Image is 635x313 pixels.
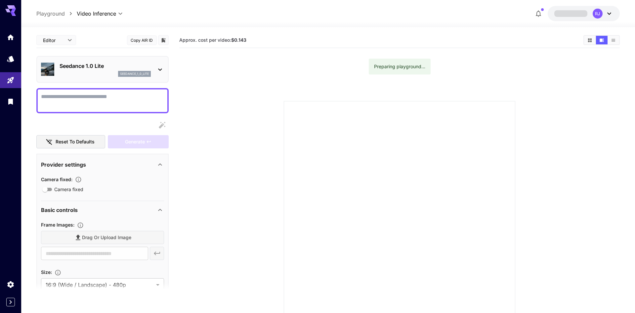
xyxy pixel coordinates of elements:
button: Show videos in video view [596,36,608,44]
div: Provider settings [41,157,164,173]
span: 16:9 (Wide / Landscape) - 480p [46,281,153,289]
div: Preparing playground... [374,61,425,73]
span: Approx. cost per video: [179,37,246,43]
p: Basic controls [41,206,78,214]
div: Playground [7,76,15,84]
div: Basic controls [41,202,164,218]
div: Show videos in grid viewShow videos in video viewShow videos in list view [583,35,620,45]
div: Home [7,33,15,41]
a: Playground [36,10,65,18]
button: Show videos in list view [608,36,619,44]
button: Show videos in grid view [584,36,596,44]
p: Provider settings [41,161,86,169]
div: Models [7,55,15,63]
p: Seedance 1.0 Lite [60,62,151,70]
span: Size : [41,269,52,275]
span: Camera fixed : [41,177,72,182]
button: Upload frame images. [74,222,86,229]
div: Library [7,97,15,106]
div: Settings [7,280,15,288]
span: Video Inference [77,10,116,18]
span: Editor [43,37,63,44]
button: Adjust the dimensions of the generated image by specifying its width and height in pixels, or sel... [52,269,64,276]
span: Camera fixed [54,186,83,193]
button: Copy AIR ID [127,35,157,45]
span: Frame Images : [41,222,74,228]
nav: breadcrumb [36,10,77,18]
button: Reset to defaults [36,135,105,149]
button: RJ [548,6,620,21]
p: seedance_1_0_lite [120,72,149,76]
button: Expand sidebar [6,298,15,306]
div: RJ [593,9,603,19]
div: Seedance 1.0 Liteseedance_1_0_lite [41,59,164,79]
b: $0.143 [231,37,246,43]
button: Add to library [160,36,166,44]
